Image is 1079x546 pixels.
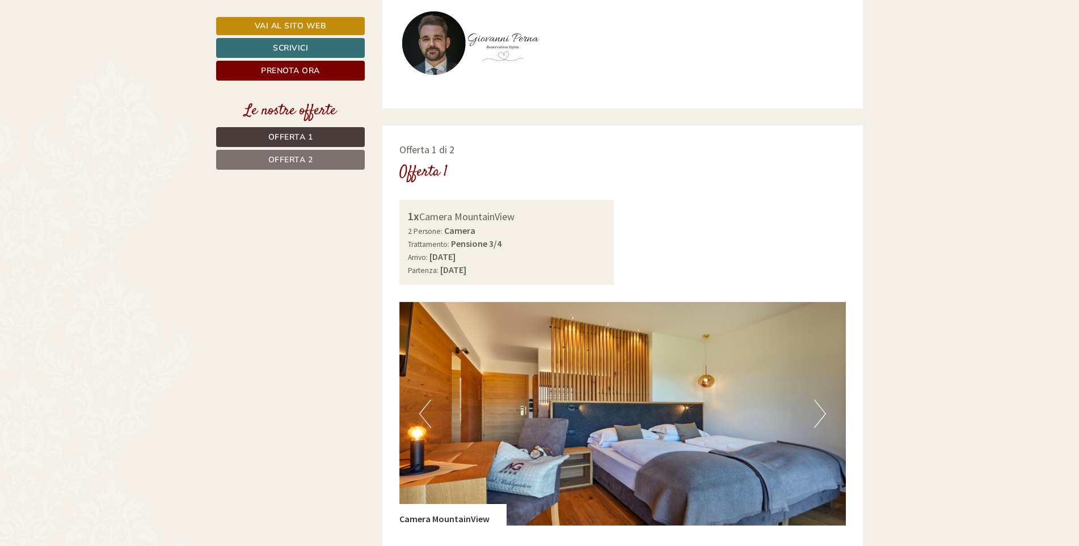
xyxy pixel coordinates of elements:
[9,31,172,65] div: Buon giorno, come possiamo aiutarla?
[444,225,475,236] b: Camera
[440,264,466,275] b: [DATE]
[268,154,313,165] span: Offerta 2
[216,100,365,121] div: Le nostre offerte
[814,400,826,428] button: Next
[399,504,507,526] div: Camera MountainView
[408,226,442,236] small: 2 Persone:
[203,9,244,28] div: [DATE]
[408,209,419,223] b: 1x
[268,132,313,142] span: Offerta 1
[419,400,431,428] button: Previous
[408,253,428,262] small: Arrivo:
[408,240,449,249] small: Trattamento:
[17,33,167,42] div: [GEOGRAPHIC_DATA]
[216,61,365,81] a: Prenota ora
[17,55,167,63] small: 21:36
[399,143,454,156] span: Offerta 1 di 2
[216,38,365,58] a: Scrivici
[399,302,846,526] img: image
[429,251,456,262] b: [DATE]
[451,238,501,249] b: Pensione 3/4
[216,17,365,35] a: Vai al sito web
[399,162,448,183] div: Offerta 1
[389,299,448,319] button: Invia
[399,1,541,86] img: user-135.jpg
[408,266,439,275] small: Partenza:
[408,208,606,225] div: Camera MountainView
